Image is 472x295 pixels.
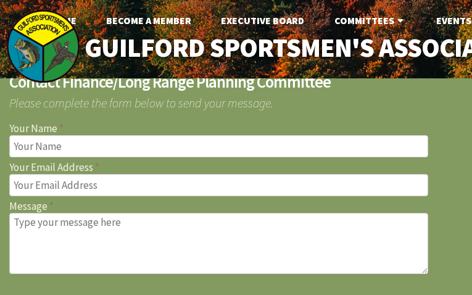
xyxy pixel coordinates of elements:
[39,8,86,33] a: Home
[9,135,428,157] input: Your Name
[6,9,80,83] img: logo_sm.png
[9,174,428,196] input: Your Email Address
[325,8,416,33] a: Committees
[211,8,314,33] a: Executive Board
[96,8,201,33] a: Become A Member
